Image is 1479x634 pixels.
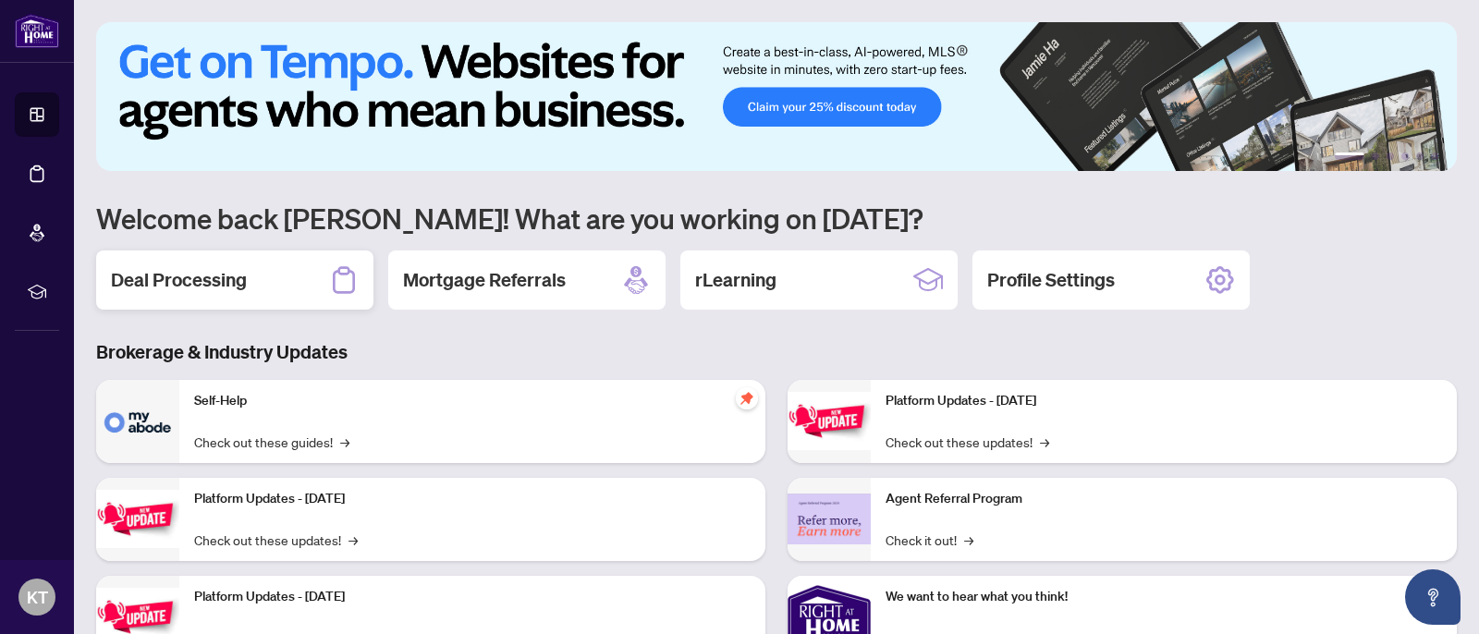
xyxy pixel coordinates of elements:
h3: Brokerage & Industry Updates [96,339,1457,365]
a: Check out these updates!→ [194,530,358,550]
button: 5 [1416,152,1424,160]
img: Agent Referral Program [788,494,871,544]
img: Self-Help [96,380,179,463]
button: 4 [1401,152,1409,160]
span: pushpin [736,387,758,409]
h2: Deal Processing [111,267,247,293]
p: Platform Updates - [DATE] [886,391,1442,411]
h2: Profile Settings [987,267,1115,293]
img: logo [15,14,59,48]
span: → [964,530,973,550]
p: We want to hear what you think! [886,587,1442,607]
p: Platform Updates - [DATE] [194,587,751,607]
button: Open asap [1405,569,1461,625]
h1: Welcome back [PERSON_NAME]! What are you working on [DATE]? [96,201,1457,236]
span: KT [27,584,48,610]
span: → [340,432,349,452]
button: 2 [1372,152,1379,160]
a: Check out these updates!→ [886,432,1049,452]
span: → [348,530,358,550]
p: Agent Referral Program [886,489,1442,509]
a: Check it out!→ [886,530,973,550]
a: Check out these guides!→ [194,432,349,452]
img: Platform Updates - September 16, 2025 [96,490,179,548]
p: Platform Updates - [DATE] [194,489,751,509]
p: Self-Help [194,391,751,411]
img: Slide 0 [96,22,1457,171]
img: Platform Updates - June 23, 2025 [788,392,871,450]
button: 3 [1387,152,1394,160]
h2: rLearning [695,267,776,293]
button: 1 [1335,152,1364,160]
span: → [1040,432,1049,452]
button: 6 [1431,152,1438,160]
h2: Mortgage Referrals [403,267,566,293]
